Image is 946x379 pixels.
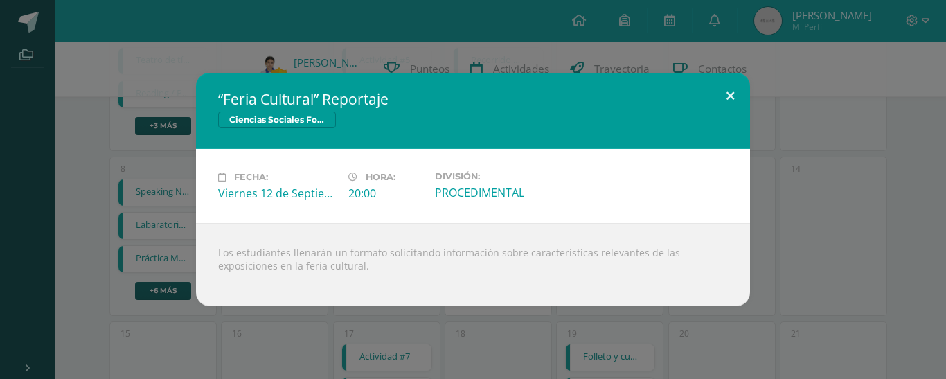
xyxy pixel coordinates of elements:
button: Close (Esc) [711,73,750,120]
div: PROCEDIMENTAL [435,185,554,200]
span: Fecha: [234,172,268,182]
span: Ciencias Sociales Formación Ciudadana e Interculturalidad [218,112,336,128]
div: 20:00 [348,186,424,201]
div: Los estudiantes llenarán un formato solicitando información sobre características relevantes de l... [196,223,750,306]
h2: “Feria Cultural” Reportaje [218,89,728,109]
span: Hora: [366,172,395,182]
label: División: [435,171,554,182]
div: Viernes 12 de Septiembre [218,186,337,201]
